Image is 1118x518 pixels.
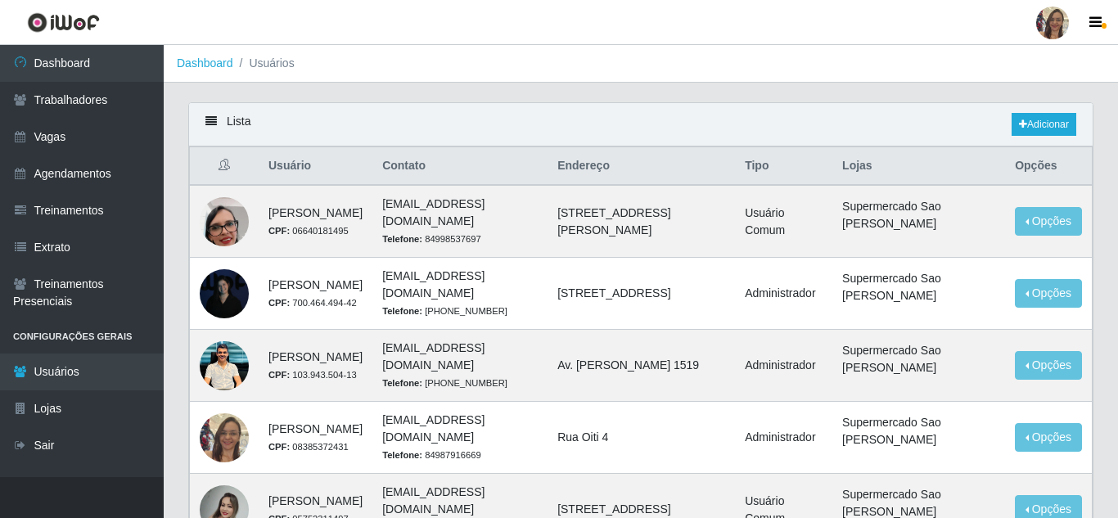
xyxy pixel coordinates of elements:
small: 700.464.494-42 [268,298,357,308]
td: Av. [PERSON_NAME] 1519 [548,330,735,402]
small: 84987916669 [382,450,480,460]
td: [EMAIL_ADDRESS][DOMAIN_NAME] [372,185,548,258]
th: Opções [1005,147,1092,186]
strong: Telefone: [382,234,422,244]
th: Endereço [548,147,735,186]
button: Opções [1015,279,1082,308]
th: Tipo [735,147,832,186]
td: [PERSON_NAME] [259,258,372,330]
small: 08385372431 [268,442,349,452]
strong: CPF: [268,370,290,380]
td: [EMAIL_ADDRESS][DOMAIN_NAME] [372,402,548,474]
small: 84998537697 [382,234,480,244]
button: Opções [1015,207,1082,236]
td: Administrador [735,258,832,330]
th: Usuário [259,147,372,186]
strong: Telefone: [382,306,422,316]
li: Supermercado Sao [PERSON_NAME] [842,414,995,448]
small: [PHONE_NUMBER] [382,378,507,388]
img: CoreUI Logo [27,12,100,33]
strong: CPF: [268,298,290,308]
td: [EMAIL_ADDRESS][DOMAIN_NAME] [372,258,548,330]
button: Opções [1015,351,1082,380]
td: [STREET_ADDRESS][PERSON_NAME] [548,185,735,258]
li: Supermercado Sao [PERSON_NAME] [842,342,995,376]
td: [PERSON_NAME] [259,330,372,402]
th: Contato [372,147,548,186]
li: Supermercado Sao [PERSON_NAME] [842,270,995,304]
a: Dashboard [177,56,233,70]
td: [STREET_ADDRESS] [548,258,735,330]
nav: breadcrumb [164,45,1118,83]
td: Administrador [735,330,832,402]
strong: CPF: [268,226,290,236]
td: Usuário Comum [735,185,832,258]
small: 06640181495 [268,226,349,236]
small: 103.943.504-13 [268,370,357,380]
button: Opções [1015,423,1082,452]
strong: CPF: [268,442,290,452]
td: [EMAIL_ADDRESS][DOMAIN_NAME] [372,330,548,402]
li: Usuários [233,55,295,72]
li: Supermercado Sao [PERSON_NAME] [842,198,995,232]
a: Adicionar [1012,113,1076,136]
td: [PERSON_NAME] [259,185,372,258]
td: [PERSON_NAME] [259,402,372,474]
strong: Telefone: [382,378,422,388]
td: Rua Oiti 4 [548,402,735,474]
td: Administrador [735,402,832,474]
th: Lojas [832,147,1005,186]
small: [PHONE_NUMBER] [382,306,507,316]
div: Lista [189,103,1093,146]
strong: Telefone: [382,450,422,460]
